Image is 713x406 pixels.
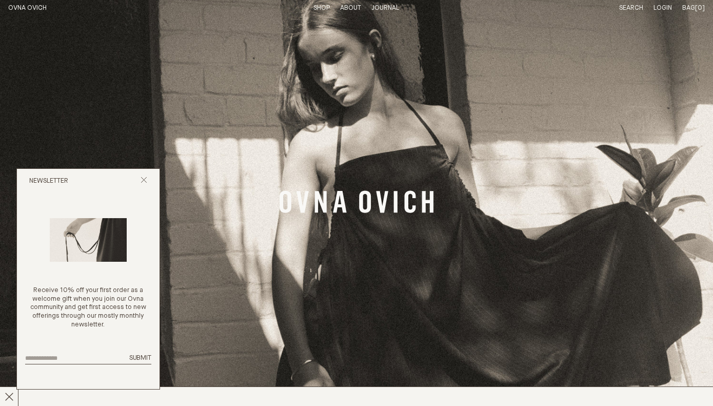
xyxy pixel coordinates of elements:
p: Receive 10% off your first order as a welcome gift when you join our Ovna community and get first... [25,286,151,330]
a: Search [619,5,643,11]
a: Login [653,5,672,11]
button: Close popup [141,177,147,186]
span: [0] [695,5,705,11]
a: Banner Link [280,190,433,216]
button: Submit [129,354,151,363]
a: Journal [371,5,399,11]
span: Bag [682,5,695,11]
a: Home [8,5,47,11]
summary: About [340,4,361,13]
span: Submit [129,355,151,361]
h2: Newsletter [29,177,68,186]
a: Shop [313,5,330,11]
